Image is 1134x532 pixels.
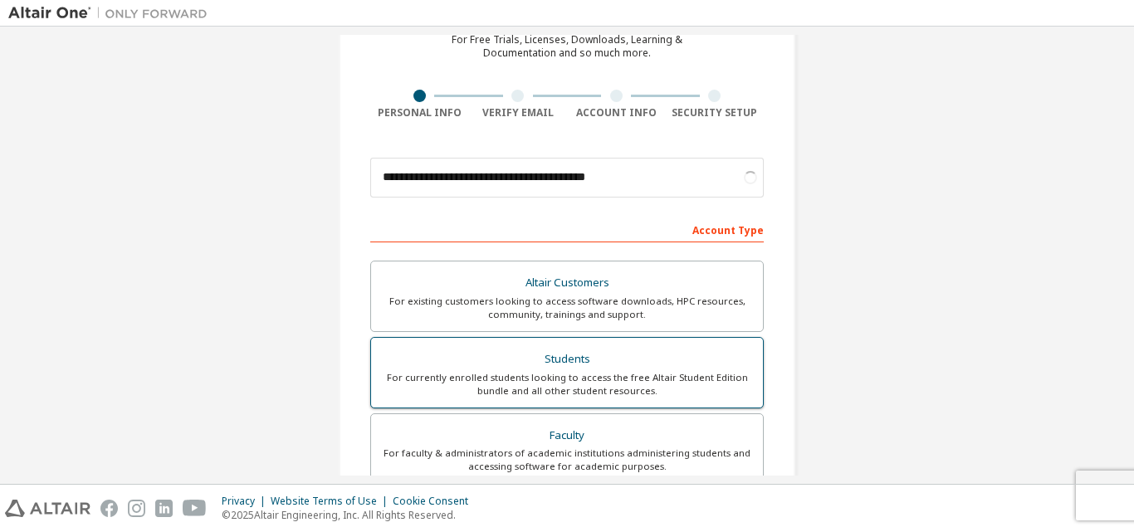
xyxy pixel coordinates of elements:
[381,424,753,447] div: Faculty
[155,500,173,517] img: linkedin.svg
[452,33,682,60] div: For Free Trials, Licenses, Downloads, Learning & Documentation and so much more.
[666,106,765,120] div: Security Setup
[5,500,90,517] img: altair_logo.svg
[381,447,753,473] div: For faculty & administrators of academic institutions administering students and accessing softwa...
[222,495,271,508] div: Privacy
[8,5,216,22] img: Altair One
[393,495,478,508] div: Cookie Consent
[222,508,478,522] p: © 2025 Altair Engineering, Inc. All Rights Reserved.
[370,216,764,242] div: Account Type
[370,106,469,120] div: Personal Info
[469,106,568,120] div: Verify Email
[381,371,753,398] div: For currently enrolled students looking to access the free Altair Student Edition bundle and all ...
[128,500,145,517] img: instagram.svg
[381,348,753,371] div: Students
[271,495,393,508] div: Website Terms of Use
[381,271,753,295] div: Altair Customers
[100,500,118,517] img: facebook.svg
[183,500,207,517] img: youtube.svg
[567,106,666,120] div: Account Info
[381,295,753,321] div: For existing customers looking to access software downloads, HPC resources, community, trainings ...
